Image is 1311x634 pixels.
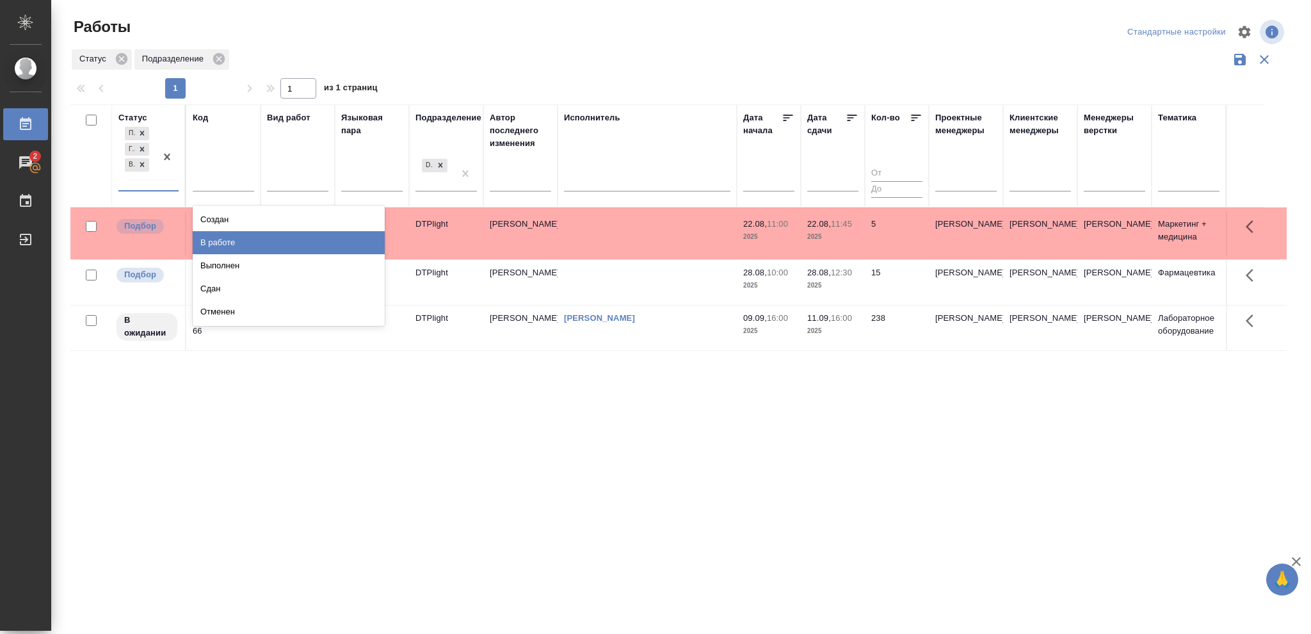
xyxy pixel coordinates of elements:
[1084,266,1145,279] p: [PERSON_NAME]
[865,211,929,256] td: 5
[1003,305,1077,350] td: [PERSON_NAME]
[871,181,922,197] input: До
[70,17,131,37] span: Работы
[767,268,788,277] p: 10:00
[743,313,767,323] p: 09.09,
[124,142,150,158] div: Подбор, Готов к работе, В ожидании
[1158,218,1219,243] p: Маркетинг + медицина
[267,111,310,124] div: Вид работ
[564,111,620,124] div: Исполнитель
[1266,564,1298,596] button: 🙏
[483,211,558,256] td: [PERSON_NAME]
[1260,20,1287,44] span: Посмотреть информацию
[807,231,858,243] p: 2025
[807,219,831,229] p: 22.08,
[193,277,385,300] div: Сдан
[743,325,794,337] p: 2025
[1238,211,1269,242] button: Здесь прячутся важные кнопки
[3,147,48,179] a: 2
[124,126,150,142] div: Подбор, Готов к работе, В ожидании
[807,268,831,277] p: 28.08,
[124,220,156,232] p: Подбор
[1003,260,1077,305] td: [PERSON_NAME]
[767,313,788,323] p: 16:00
[743,111,782,137] div: Дата начала
[72,49,132,70] div: Статус
[490,111,551,150] div: Автор последнего изменения
[831,313,852,323] p: 16:00
[409,211,483,256] td: DTPlight
[483,260,558,305] td: [PERSON_NAME]
[134,49,229,70] div: Подразделение
[118,111,147,124] div: Статус
[807,111,846,137] div: Дата сдачи
[1229,17,1260,47] span: Настроить таблицу
[831,268,852,277] p: 12:30
[193,254,385,277] div: Выполнен
[421,158,449,174] div: DTPlight
[1252,47,1276,72] button: Сбросить фильтры
[324,80,378,99] span: из 1 страниц
[1084,111,1145,137] div: Менеджеры верстки
[743,268,767,277] p: 28.08,
[115,218,179,235] div: Можно подбирать исполнителей
[871,111,900,124] div: Кол-во
[1158,266,1219,279] p: Фармацевтика
[124,157,150,173] div: Подбор, Готов к работе, В ожидании
[1238,260,1269,291] button: Здесь прячутся важные кнопки
[929,211,1003,256] td: [PERSON_NAME]
[125,127,135,140] div: Подбор
[142,53,208,65] p: Подразделение
[125,143,135,156] div: Готов к работе
[483,305,558,350] td: [PERSON_NAME]
[767,219,788,229] p: 11:00
[1009,111,1071,137] div: Клиентские менеджеры
[124,314,170,339] p: В ожидании
[115,312,179,342] div: Исполнитель назначен, приступать к работе пока рано
[341,111,403,137] div: Языковая пара
[1158,111,1196,124] div: Тематика
[807,279,858,292] p: 2025
[125,158,135,172] div: В ожидании
[1084,312,1145,325] p: [PERSON_NAME]
[193,111,208,124] div: Код
[807,325,858,337] p: 2025
[865,260,929,305] td: 15
[1003,211,1077,256] td: [PERSON_NAME]
[409,305,483,350] td: DTPlight
[115,266,179,284] div: Можно подбирать исполнителей
[415,111,481,124] div: Подразделение
[831,219,852,229] p: 11:45
[929,260,1003,305] td: [PERSON_NAME]
[1238,305,1269,336] button: Здесь прячутся важные кнопки
[1271,566,1293,593] span: 🙏
[865,305,929,350] td: 238
[1158,312,1219,337] p: Лабораторное оборудование
[871,166,922,182] input: От
[422,159,433,172] div: DTPlight
[1228,47,1252,72] button: Сохранить фильтры
[193,231,385,254] div: В работе
[124,268,156,281] p: Подбор
[807,313,831,323] p: 11.09,
[743,231,794,243] p: 2025
[409,260,483,305] td: DTPlight
[193,208,385,231] div: Создан
[564,313,635,323] a: [PERSON_NAME]
[193,300,385,323] div: Отменен
[79,53,111,65] p: Статус
[25,150,45,163] span: 2
[935,111,997,137] div: Проектные менеджеры
[743,219,767,229] p: 22.08,
[1124,22,1229,42] div: split button
[1084,218,1145,231] p: [PERSON_NAME]
[929,305,1003,350] td: [PERSON_NAME]
[743,279,794,292] p: 2025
